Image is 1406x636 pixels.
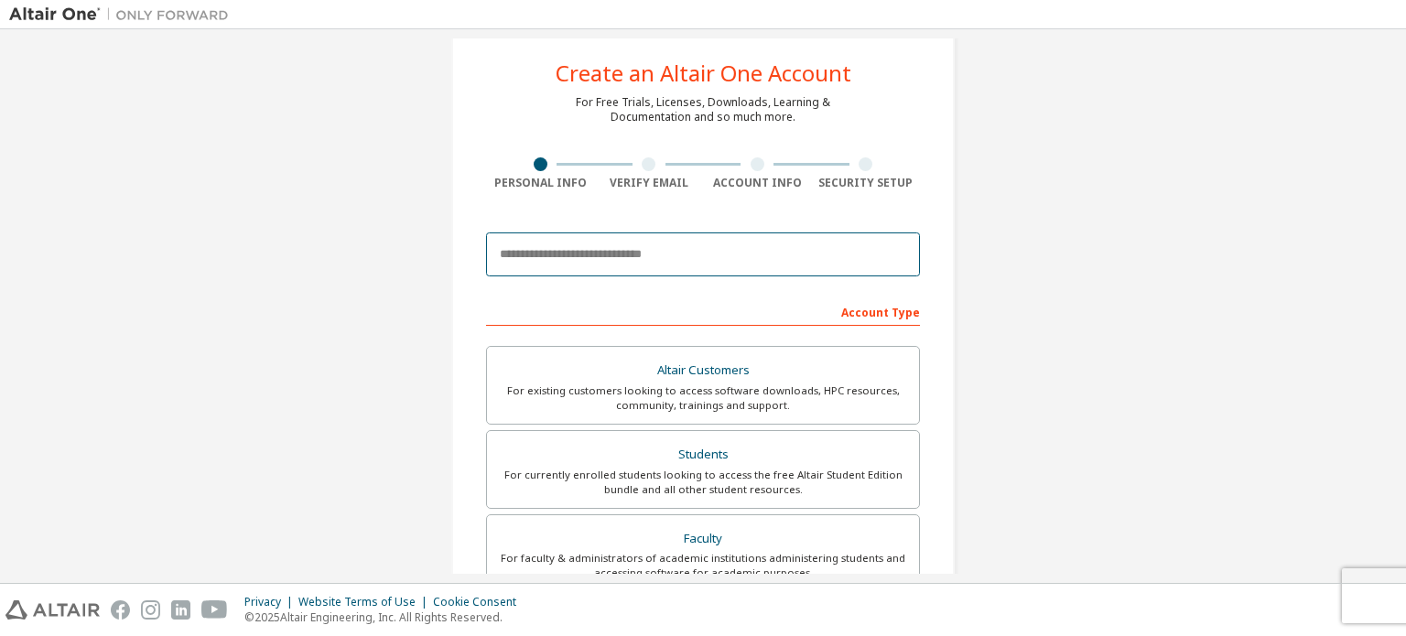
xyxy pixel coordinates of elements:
img: youtube.svg [201,600,228,620]
div: Cookie Consent [433,595,527,609]
div: Personal Info [486,176,595,190]
img: instagram.svg [141,600,160,620]
div: Security Setup [812,176,921,190]
div: For Free Trials, Licenses, Downloads, Learning & Documentation and so much more. [576,95,830,124]
div: Altair Customers [498,358,908,383]
img: facebook.svg [111,600,130,620]
div: Website Terms of Use [298,595,433,609]
img: linkedin.svg [171,600,190,620]
div: Account Type [486,296,920,326]
div: Faculty [498,526,908,552]
img: altair_logo.svg [5,600,100,620]
div: Verify Email [595,176,704,190]
div: Privacy [244,595,298,609]
div: For faculty & administrators of academic institutions administering students and accessing softwa... [498,551,908,580]
div: Account Info [703,176,812,190]
div: For currently enrolled students looking to access the free Altair Student Edition bundle and all ... [498,468,908,497]
div: Create an Altair One Account [556,62,851,84]
img: Altair One [9,5,238,24]
div: For existing customers looking to access software downloads, HPC resources, community, trainings ... [498,383,908,413]
p: © 2025 Altair Engineering, Inc. All Rights Reserved. [244,609,527,625]
div: Students [498,442,908,468]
